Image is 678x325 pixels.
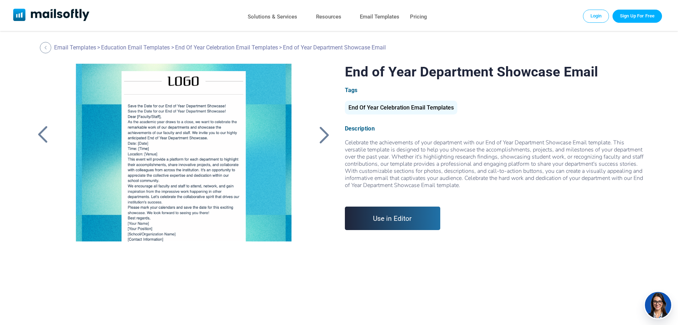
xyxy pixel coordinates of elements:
div: Description [345,125,644,132]
a: Back [34,126,52,144]
a: Email Templates [54,44,96,51]
a: End of Year Department Showcase Email [64,64,303,241]
a: Mailsoftly [13,9,90,22]
a: End Of Year Celebration Email Templates [175,44,278,51]
a: Login [583,10,609,22]
a: Back [40,42,53,53]
div: End Of Year Celebration Email Templates [345,101,457,114]
a: Use in Editor [345,207,441,230]
a: Pricing [410,12,427,22]
a: Education Email Templates [101,44,170,51]
div: Tags [345,87,644,94]
a: Trial [613,10,662,22]
a: Email Templates [360,12,399,22]
h1: End of Year Department Showcase Email [345,64,644,80]
a: Solutions & Services [248,12,297,22]
div: Celebrate the achievements of your department with our End of Year Department Showcase Email temp... [345,139,644,196]
a: Back [316,126,333,144]
a: Resources [316,12,341,22]
a: End Of Year Celebration Email Templates [345,107,457,110]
